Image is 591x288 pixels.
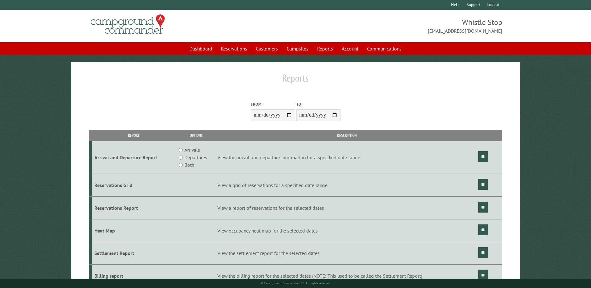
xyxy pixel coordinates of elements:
th: Description [217,130,477,141]
td: Heat Map [92,219,176,242]
td: View the arrival and departure information for a specified date range [217,141,477,174]
a: Customers [252,43,282,55]
a: Campsites [283,43,312,55]
a: Reservations [217,43,251,55]
td: View a report of reservations for the selected dates [217,196,477,219]
td: View a grid of reservations for a specified date range [217,174,477,197]
small: © Campground Commander LLC. All rights reserved. [260,281,331,285]
td: View occupancy heat map for the selected dates [217,219,477,242]
a: Account [338,43,362,55]
td: Reservations Report [92,196,176,219]
th: Report [92,130,176,141]
label: From: [251,101,295,107]
th: Options [176,130,216,141]
label: Departures [184,154,207,161]
a: Dashboard [186,43,216,55]
td: View the billing report for the selected dates (NOTE: This used to be called the Settlement Report) [217,265,477,287]
label: Arrivals [184,146,200,154]
td: Arrival and Departure Report [92,141,176,174]
a: Communications [363,43,405,55]
td: Settlement Report [92,242,176,265]
label: Both [184,161,194,169]
label: To: [296,101,341,107]
td: Billing report [92,265,176,287]
a: Reports [313,43,337,55]
td: View the settlement report for the selected dates [217,242,477,265]
span: Whistle Stop [EMAIL_ADDRESS][DOMAIN_NAME] [296,17,502,35]
img: Campground Commander [89,12,167,36]
h1: Reports [89,72,502,89]
td: Reservations Grid [92,174,176,197]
